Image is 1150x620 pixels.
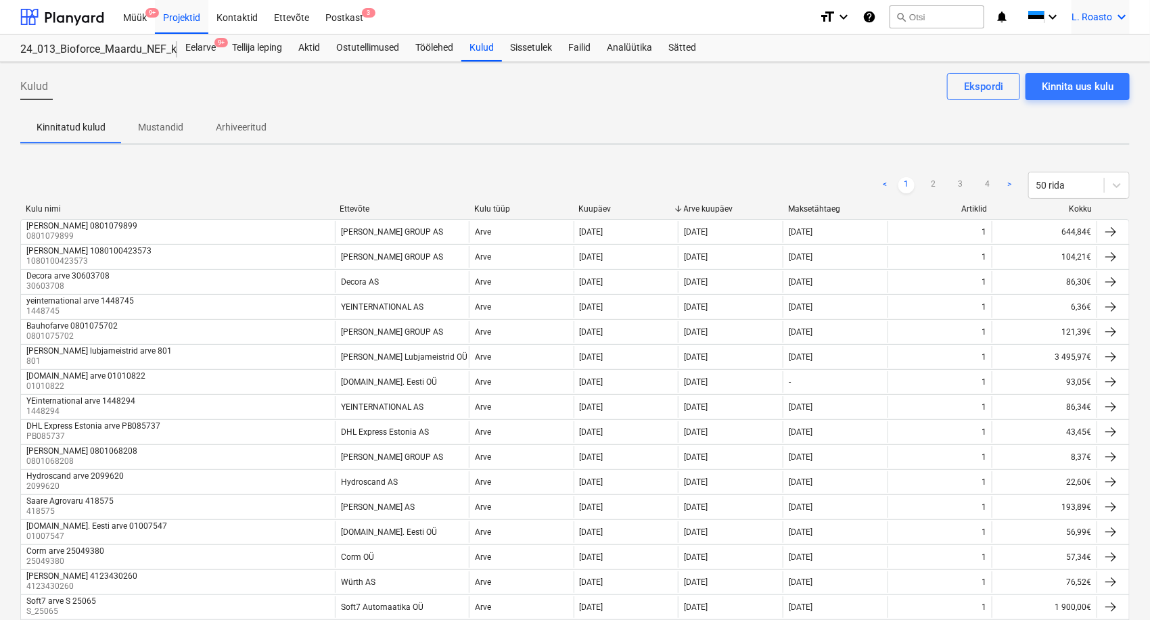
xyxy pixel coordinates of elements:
[26,204,329,214] div: Kulu nimi
[580,252,603,262] div: [DATE]
[177,34,224,62] div: Eelarve
[789,527,812,537] div: [DATE]
[26,556,107,567] p: 25049380
[475,477,491,487] div: Arve
[26,446,137,456] div: [PERSON_NAME] 0801068208
[896,11,906,22] span: search
[214,38,228,47] span: 9+
[26,356,175,367] p: 801
[502,34,560,62] div: Sissetulek
[37,120,106,135] p: Kinnitatud kulud
[952,177,969,193] a: Page 3
[328,34,407,62] div: Ostutellimused
[789,227,812,237] div: [DATE]
[475,527,491,537] div: Arve
[684,302,708,312] div: [DATE]
[684,502,708,512] div: [DATE]
[475,352,491,362] div: Arve
[819,9,835,25] i: format_size
[898,177,915,193] a: Page 1 is your current page
[26,596,96,606] div: Soft7 arve S 25065
[407,34,461,62] div: Töölehed
[475,602,491,612] div: Arve
[341,502,415,512] div: [PERSON_NAME] AS
[26,346,172,356] div: [PERSON_NAME] lubjameistrid arve 801
[26,281,112,292] p: 30603708
[26,421,160,431] div: DHL Express Estonia arve PB085737
[26,431,163,442] p: PB085737
[684,327,708,337] div: [DATE]
[992,221,1097,243] div: 644,84€
[20,43,161,57] div: 24_013_Bioforce_Maardu_NEF_konteiner ja mahalaadimispostid
[684,427,708,437] div: [DATE]
[789,352,812,362] div: [DATE]
[982,602,986,612] div: 1
[138,120,183,135] p: Mustandid
[982,527,986,537] div: 1
[580,502,603,512] div: [DATE]
[982,502,986,512] div: 1
[1113,9,1130,25] i: keyboard_arrow_down
[982,227,986,237] div: 1
[995,9,1009,25] i: notifications
[26,481,127,492] p: 2099620
[145,8,159,18] span: 9+
[26,406,138,417] p: 1448294
[580,327,603,337] div: [DATE]
[992,521,1097,543] div: 56,99€
[877,177,893,193] a: Previous page
[26,381,148,392] p: 01010822
[26,296,134,306] div: yeinternational arve 1448745
[475,277,491,287] div: Arve
[992,321,1097,343] div: 121,39€
[26,496,114,506] div: Saare Agrovaru 418575
[684,402,708,412] div: [DATE]
[26,221,137,231] div: [PERSON_NAME] 0801079899
[26,306,137,317] p: 1448745
[341,327,443,337] div: [PERSON_NAME] GROUP AS
[341,352,467,362] div: [PERSON_NAME] Lubjameistrid OÜ
[475,427,491,437] div: Arve
[580,527,603,537] div: [DATE]
[475,552,491,562] div: Arve
[982,552,986,562] div: 1
[789,427,812,437] div: [DATE]
[26,506,116,517] p: 418575
[684,252,708,262] div: [DATE]
[475,252,491,262] div: Arve
[20,78,48,95] span: Kulud
[660,34,704,62] a: Sätted
[890,5,984,28] button: Otsi
[560,34,599,62] div: Failid
[788,204,882,214] div: Maksetähtaeg
[290,34,328,62] a: Aktid
[475,402,491,412] div: Arve
[789,327,812,337] div: [DATE]
[862,9,876,25] i: Abikeskus
[684,477,708,487] div: [DATE]
[475,227,491,237] div: Arve
[789,502,812,512] div: [DATE]
[341,402,423,412] div: YEINTERNATIONAL AS
[341,552,374,562] div: Corm OÜ
[982,477,986,487] div: 1
[992,471,1097,493] div: 22,60€
[177,34,224,62] a: Eelarve9+
[992,496,1097,518] div: 193,89€
[980,177,996,193] a: Page 4
[26,606,99,617] p: S_25065
[947,73,1020,100] button: Ekspordi
[475,577,491,587] div: Arve
[789,277,812,287] div: [DATE]
[684,602,708,612] div: [DATE]
[474,204,568,214] div: Kulu tüüp
[684,352,708,362] div: [DATE]
[26,456,140,467] p: 0801068208
[684,204,778,214] div: Arve kuupäev
[964,78,1003,95] div: Ekspordi
[461,34,502,62] a: Kulud
[982,577,986,587] div: 1
[1044,9,1061,25] i: keyboard_arrow_down
[684,277,708,287] div: [DATE]
[684,227,708,237] div: [DATE]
